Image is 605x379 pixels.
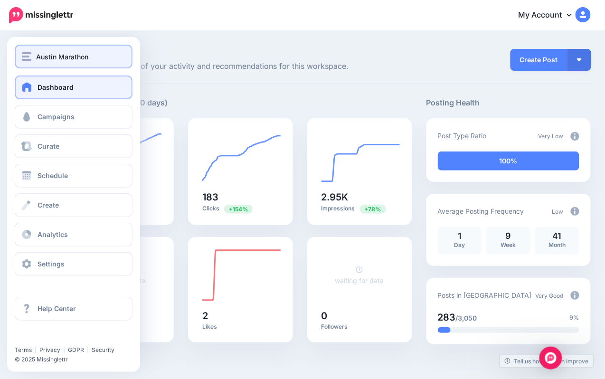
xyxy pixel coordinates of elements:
[69,60,412,73] span: Here's an overview of your activity and recommendations for this workspace.
[35,346,37,353] span: |
[15,45,132,68] button: Austin Marathon
[454,241,465,248] span: Day
[38,230,68,238] span: Analytics
[438,130,487,141] p: Post Type Ratio
[38,304,76,313] span: Help Center
[438,290,532,301] p: Posts in [GEOGRAPHIC_DATA]
[571,132,579,141] img: info-circle-grey.png
[22,52,31,61] img: menu.png
[38,83,74,91] span: Dashboard
[36,51,88,62] span: Austin Marathon
[509,4,591,27] a: My Account
[92,346,114,353] a: Security
[9,7,73,23] img: Missinglettr
[202,192,279,202] h5: 183
[491,232,526,240] p: 9
[15,297,132,321] a: Help Center
[438,152,579,171] div: 100% of your posts in the last 30 days have been from Drip Campaigns
[202,311,279,321] h5: 2
[15,223,132,246] a: Analytics
[438,327,451,333] div: 9% of your posts in the last 30 days have been from Drip Campaigns
[438,206,524,217] p: Average Posting Frequency
[38,142,59,150] span: Curate
[15,105,132,129] a: Campaigns
[39,346,60,353] a: Privacy
[38,260,65,268] span: Settings
[15,164,132,188] a: Schedule
[38,113,75,121] span: Campaigns
[500,355,594,368] a: Tell us how we can improve
[321,204,398,213] p: Impressions
[571,207,579,216] img: info-circle-grey.png
[68,346,84,353] a: GDPR
[443,232,477,240] p: 1
[360,205,386,214] span: Previous period: 1.66K
[15,252,132,276] a: Settings
[539,347,562,370] div: Open Intercom Messenger
[577,58,582,61] img: arrow-down-white.png
[501,241,516,248] span: Week
[321,192,398,202] h5: 2.95K
[335,265,384,284] a: waiting for data
[321,323,398,331] p: Followers
[224,205,253,214] span: Previous period: 72
[87,346,89,353] span: |
[540,232,575,240] p: 41
[456,314,477,322] span: /3,050
[15,355,114,364] li: © 2025 Missinglettr
[510,49,567,71] a: Create Post
[202,323,279,331] p: Likes
[38,171,68,180] span: Schedule
[536,292,564,299] span: Very Good
[202,204,279,213] p: Clicks
[15,346,32,353] a: Terms
[571,291,579,300] img: info-circle-grey.png
[426,97,591,109] h5: Posting Health
[438,312,456,323] span: 283
[570,313,579,322] span: 9%
[63,346,65,353] span: |
[552,208,564,215] span: Low
[549,241,566,248] span: Month
[321,311,398,321] h5: 0
[38,201,59,209] span: Create
[15,193,132,217] a: Create
[15,134,132,158] a: Curate
[15,76,132,99] a: Dashboard
[539,133,564,140] span: Very Low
